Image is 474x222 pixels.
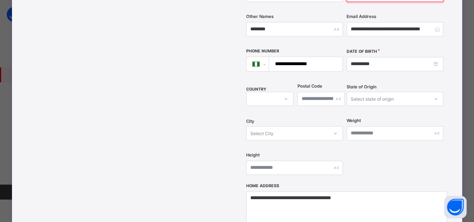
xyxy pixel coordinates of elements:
div: Select City [250,126,274,140]
label: Phone Number [246,49,279,54]
label: Postal Code [297,83,322,89]
div: Select state of origin [351,92,394,106]
label: Other Names [246,14,274,19]
label: Date of Birth [347,49,377,54]
span: City [246,119,254,124]
label: Home Address [246,183,279,188]
button: Open asap [444,196,467,218]
label: Height [246,152,260,158]
span: State of Origin [347,84,377,89]
label: Email Address [347,14,376,19]
span: COUNTRY [246,87,266,92]
label: Weight [347,118,361,123]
